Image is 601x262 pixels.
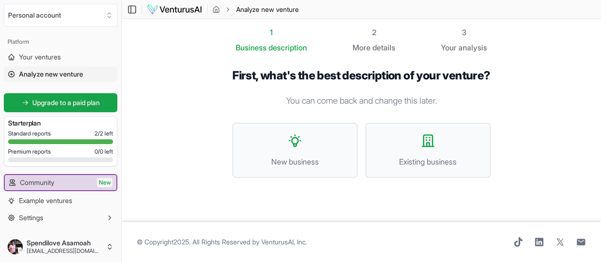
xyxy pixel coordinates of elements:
[236,27,307,38] div: 1
[353,42,371,53] span: More
[4,34,117,49] div: Platform
[147,4,202,15] img: logo
[4,93,117,112] a: Upgrade to a paid plan
[27,239,102,247] span: Spendilove Asamoah
[4,49,117,65] a: Your ventures
[441,27,487,38] div: 3
[232,123,358,178] button: New business
[232,68,491,83] h1: First, what's the best description of your venture?
[232,94,491,107] p: You can come back and change this later.
[243,156,347,167] span: New business
[19,52,61,62] span: Your ventures
[4,210,117,225] button: Settings
[261,238,305,246] a: VenturusAI, Inc
[19,230,33,240] span: Help
[27,247,102,255] span: [EMAIL_ADDRESS][DOMAIN_NAME]
[268,43,307,52] span: description
[4,67,117,82] a: Analyze new venture
[4,235,117,258] button: Spendilove Asamoah[EMAIL_ADDRESS][DOMAIN_NAME]
[376,156,480,167] span: Existing business
[20,178,54,187] span: Community
[19,213,43,223] span: Settings
[4,4,117,27] button: Select an organization
[365,123,491,178] button: Existing business
[32,98,100,107] span: Upgrade to a paid plan
[8,239,23,254] img: ACg8ocKJfc8C1MJYm78Y6ekTROkiCnbSVp0He56j7zJwBiUsbRaDg-Gz=s96-c
[236,42,267,53] span: Business
[137,237,307,247] span: © Copyright 2025 . All Rights Reserved by .
[236,5,299,14] span: Analyze new venture
[4,227,117,243] a: Help
[8,118,113,128] h3: Starter plan
[19,69,83,79] span: Analyze new venture
[97,178,113,187] span: New
[8,130,51,137] span: Standard reports
[5,175,116,190] a: CommunityNew
[441,42,457,53] span: Your
[212,5,299,14] nav: breadcrumb
[372,43,395,52] span: details
[95,148,113,155] span: 0 / 0 left
[19,196,72,205] span: Example ventures
[95,130,113,137] span: 2 / 2 left
[4,193,117,208] a: Example ventures
[353,27,395,38] div: 2
[458,43,487,52] span: analysis
[8,148,51,155] span: Premium reports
